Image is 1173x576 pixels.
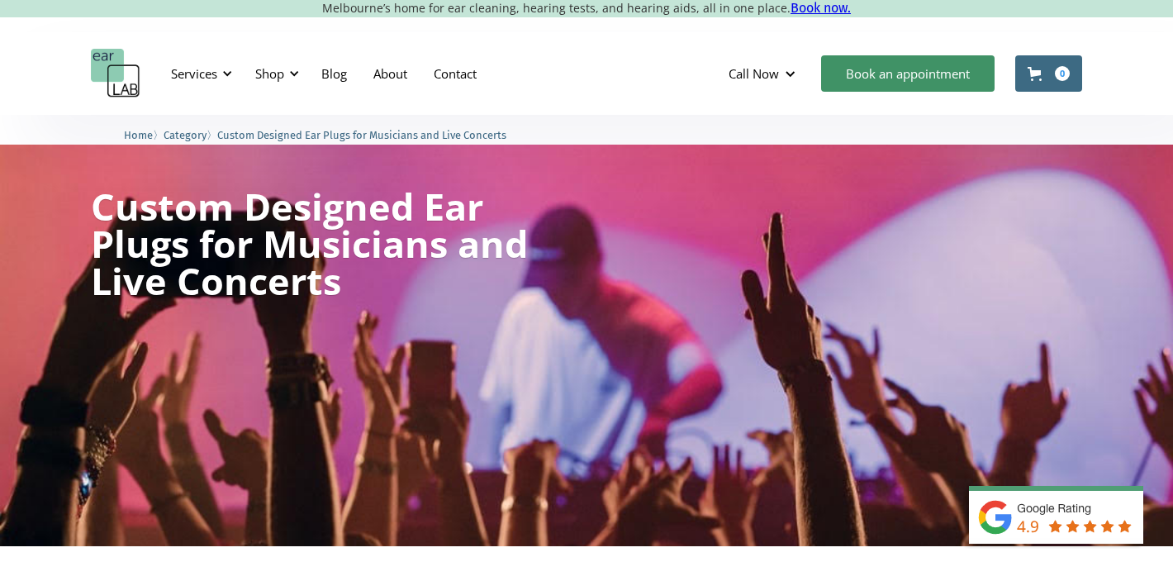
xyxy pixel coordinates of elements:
div: Call Now [729,65,779,82]
a: Book an appointment [821,55,995,92]
div: Call Now [715,49,813,98]
span: Category [164,129,207,141]
div: Shop [245,49,304,98]
a: Category [164,126,207,142]
a: Contact [420,50,490,98]
a: Home [124,126,153,142]
span: Home [124,129,153,141]
a: Open cart [1015,55,1082,92]
div: Shop [255,65,284,82]
a: home [91,49,140,98]
div: 0 [1055,66,1070,81]
a: About [360,50,420,98]
h1: Custom Designed Ear Plugs for Musicians and Live Concerts [91,188,530,299]
a: Blog [308,50,360,98]
a: Custom Designed Ear Plugs for Musicians and Live Concerts [217,126,506,142]
span: Custom Designed Ear Plugs for Musicians and Live Concerts [217,129,506,141]
li: 〉 [164,126,217,144]
div: Services [161,49,237,98]
li: 〉 [124,126,164,144]
div: Services [171,65,217,82]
